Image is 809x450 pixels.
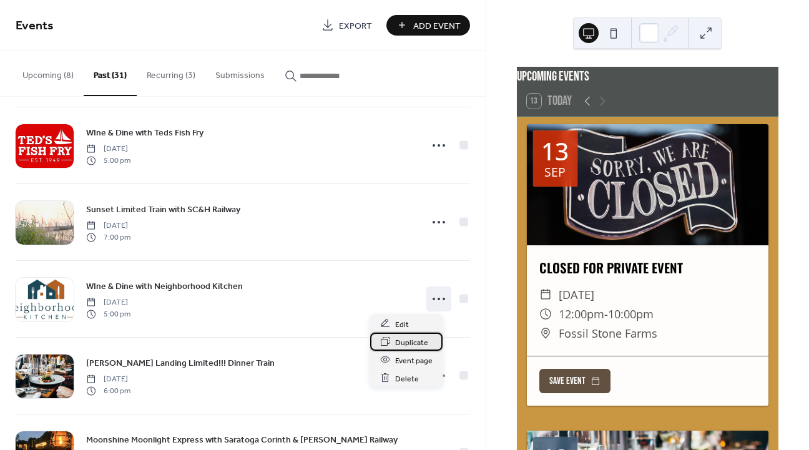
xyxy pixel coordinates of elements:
button: Upcoming (8) [12,51,84,95]
div: Sep [544,166,566,179]
div: ​ [539,324,552,343]
span: [DATE] [86,144,130,155]
a: [PERSON_NAME] Landing Limited!!! Dinner Train [86,356,275,370]
div: CLOSED FOR PRIVATE EVENT [527,258,768,277]
div: 13 [541,139,569,163]
button: Save event [539,369,610,393]
span: 7:00 pm [86,232,130,243]
span: [DATE] [86,297,130,308]
span: Export [339,19,372,32]
span: WIne & Dine with Neighborhood Kitchen [86,280,243,293]
span: 12:00pm [559,305,604,324]
span: 5:00 pm [86,155,130,166]
span: Fossil Stone Farms [559,324,657,343]
a: WIne & Dine with Neighborhood Kitchen [86,279,243,293]
span: Delete [395,372,419,385]
span: [DATE] [559,285,594,305]
span: Event page [395,354,433,367]
span: Events [16,14,54,38]
button: Add Event [386,15,470,36]
button: Recurring (3) [137,51,205,95]
span: Moonshine Moonlight Express with Saratoga Corinth & [PERSON_NAME] Railway [86,434,398,447]
span: 6:00 pm [86,385,130,396]
span: 5:00 pm [86,308,130,320]
a: Sunset Limited Train with SC&H Railway [86,202,240,217]
div: Upcoming events [517,67,778,86]
button: Submissions [205,51,275,95]
button: Past (31) [84,51,137,96]
span: Edit [395,318,409,331]
span: [DATE] [86,220,130,232]
span: Sunset Limited Train with SC&H Railway [86,203,240,217]
div: ​ [539,285,552,305]
span: WIne & Dine with Teds Fish Fry [86,127,203,140]
span: [DATE] [86,374,130,385]
a: Moonshine Moonlight Express with Saratoga Corinth & [PERSON_NAME] Railway [86,433,398,447]
span: - [604,305,608,324]
span: [PERSON_NAME] Landing Limited!!! Dinner Train [86,357,275,370]
span: 10:00pm [608,305,654,324]
span: Duplicate [395,336,428,349]
span: Add Event [413,19,461,32]
a: WIne & Dine with Teds Fish Fry [86,125,203,140]
div: ​ [539,305,552,324]
a: Export [312,15,381,36]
